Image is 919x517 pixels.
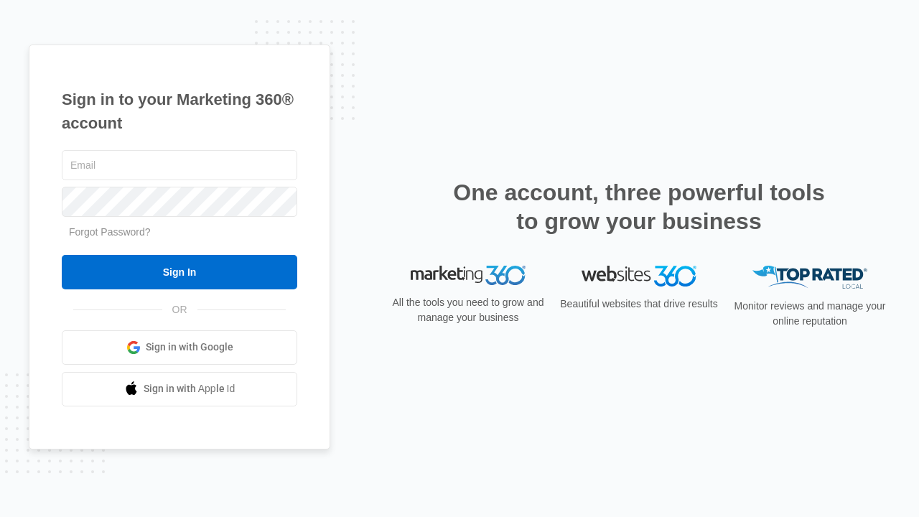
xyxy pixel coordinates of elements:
[411,266,526,286] img: Marketing 360
[62,255,297,289] input: Sign In
[449,178,829,236] h2: One account, three powerful tools to grow your business
[162,302,197,317] span: OR
[144,381,235,396] span: Sign in with Apple Id
[62,88,297,135] h1: Sign in to your Marketing 360® account
[388,295,549,325] p: All the tools you need to grow and manage your business
[582,266,696,287] img: Websites 360
[559,297,719,312] p: Beautiful websites that drive results
[146,340,233,355] span: Sign in with Google
[62,330,297,365] a: Sign in with Google
[62,372,297,406] a: Sign in with Apple Id
[729,299,890,329] p: Monitor reviews and manage your online reputation
[69,226,151,238] a: Forgot Password?
[752,266,867,289] img: Top Rated Local
[62,150,297,180] input: Email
